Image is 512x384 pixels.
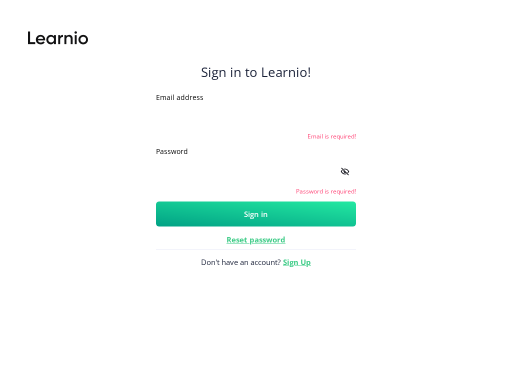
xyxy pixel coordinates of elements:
[156,128,356,144] p: Email is required!
[156,92,203,102] label: Email address
[156,146,188,156] label: Password
[283,257,311,267] a: Sign Up
[156,183,356,199] p: Password is required!
[226,234,285,244] a: Reset password
[156,201,356,226] button: Sign in
[156,249,356,274] span: Don't have an account?
[28,28,88,48] img: Learnio.svg
[201,64,311,80] h4: Sign in to Learnio!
